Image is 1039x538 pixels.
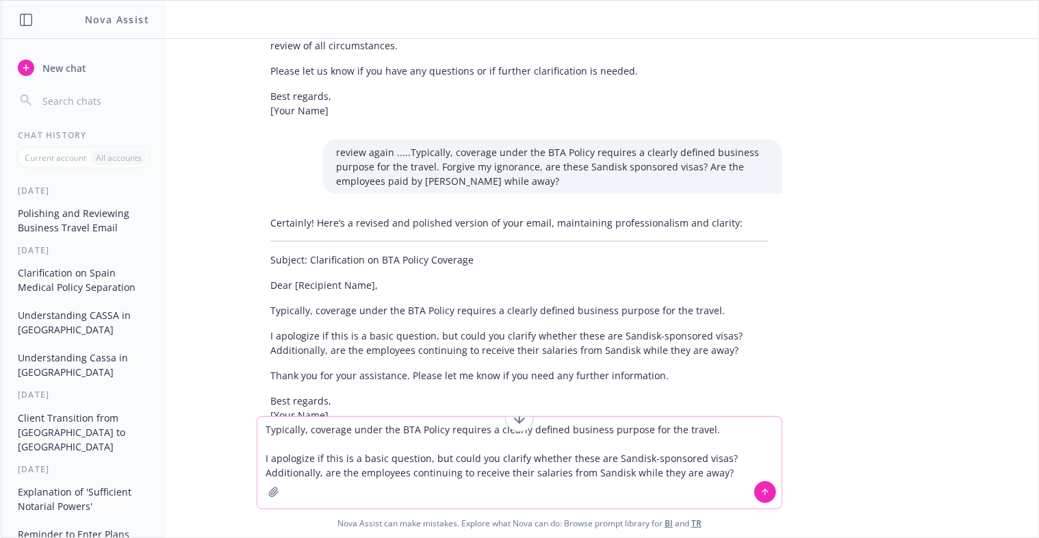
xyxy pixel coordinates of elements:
a: BI [665,517,673,529]
button: Client Transition from [GEOGRAPHIC_DATA] to [GEOGRAPHIC_DATA] [12,407,154,458]
button: Polishing and Reviewing Business Travel Email [12,202,154,239]
p: Best regards, [Your Name] [270,394,769,422]
p: Best regards, [Your Name] [270,89,769,118]
div: [DATE] [1,463,165,475]
p: All accounts [96,152,142,164]
p: Current account [25,152,86,164]
p: Subject: Clarification on BTA Policy Coverage [270,253,769,267]
p: Certainly! Here’s a revised and polished version of your email, maintaining professionalism and c... [270,216,769,230]
p: I apologize if this is a basic question, but could you clarify whether these are Sandisk-sponsore... [270,329,769,357]
button: Understanding CASSA in [GEOGRAPHIC_DATA] [12,304,154,341]
span: Nova Assist can make mistakes. Explore what Nova can do: Browse prompt library for and [6,509,1033,537]
div: [DATE] [1,185,165,196]
div: [DATE] [1,244,165,256]
input: Search chats [40,91,149,110]
p: Thank you for your assistance. Please let me know if you need any further information. [270,368,769,383]
p: Typically, coverage under the BTA Policy requires a clearly defined business purpose for the travel. [270,303,769,318]
button: Explanation of 'Sufficient Notarial Powers' [12,481,154,517]
textarea: Typically, coverage under the BTA Policy requires a clearly defined business purpose for the trav... [257,417,782,509]
p: Dear [Recipient Name], [270,278,769,292]
button: Clarification on Spain Medical Policy Separation [12,261,154,298]
button: New chat [12,55,154,80]
p: review again .....Typically, coverage under the BTA Policy requires a clearly defined business pu... [336,145,769,188]
div: Chat History [1,129,165,141]
span: New chat [40,61,86,75]
button: Understanding Cassa in [GEOGRAPHIC_DATA] [12,346,154,383]
p: Please let us know if you have any questions or if further clarification is needed. [270,64,769,78]
div: [DATE] [1,389,165,400]
a: TR [691,517,702,529]
h1: Nova Assist [85,12,149,27]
